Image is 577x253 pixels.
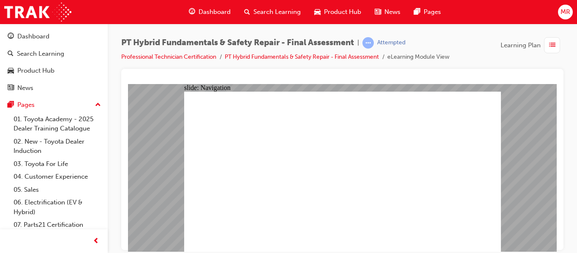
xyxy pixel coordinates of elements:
[384,7,400,17] span: News
[253,7,301,17] span: Search Learning
[4,3,71,22] img: Trak
[10,170,104,183] a: 04. Customer Experience
[377,39,406,47] div: Attempted
[8,67,14,75] span: car-icon
[10,183,104,196] a: 05. Sales
[10,135,104,158] a: 02. New - Toyota Dealer Induction
[8,84,14,92] span: news-icon
[244,7,250,17] span: search-icon
[121,53,216,60] a: Professional Technician Certification
[3,46,104,62] a: Search Learning
[308,3,368,21] a: car-iconProduct Hub
[8,33,14,41] span: guage-icon
[375,7,381,17] span: news-icon
[237,3,308,21] a: search-iconSearch Learning
[3,97,104,113] button: Pages
[424,7,441,17] span: Pages
[225,53,379,60] a: PT Hybrid Fundamentals & Safety Repair - Final Assessment
[501,41,541,50] span: Learning Plan
[121,38,354,48] span: PT Hybrid Fundamentals & Safety Repair - Final Assessment
[17,83,33,93] div: News
[3,63,104,79] a: Product Hub
[189,7,195,17] span: guage-icon
[414,7,420,17] span: pages-icon
[407,3,448,21] a: pages-iconPages
[357,38,359,48] span: |
[10,158,104,171] a: 03. Toyota For Life
[8,101,14,109] span: pages-icon
[501,37,563,53] button: Learning Plan
[558,5,573,19] button: MR
[17,66,54,76] div: Product Hub
[199,7,231,17] span: Dashboard
[182,3,237,21] a: guage-iconDashboard
[368,3,407,21] a: news-iconNews
[3,80,104,96] a: News
[314,7,321,17] span: car-icon
[10,196,104,218] a: 06. Electrification (EV & Hybrid)
[10,113,104,135] a: 01. Toyota Academy - 2025 Dealer Training Catalogue
[561,7,570,17] span: MR
[93,236,99,247] span: prev-icon
[362,37,374,49] span: learningRecordVerb_ATTEMPT-icon
[95,100,101,111] span: up-icon
[324,7,361,17] span: Product Hub
[17,49,64,59] div: Search Learning
[387,52,449,62] li: eLearning Module View
[3,29,104,44] a: Dashboard
[17,100,35,110] div: Pages
[10,218,104,231] a: 07. Parts21 Certification
[3,27,104,97] button: DashboardSearch LearningProduct HubNews
[549,40,555,51] span: list-icon
[17,32,49,41] div: Dashboard
[8,50,14,58] span: search-icon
